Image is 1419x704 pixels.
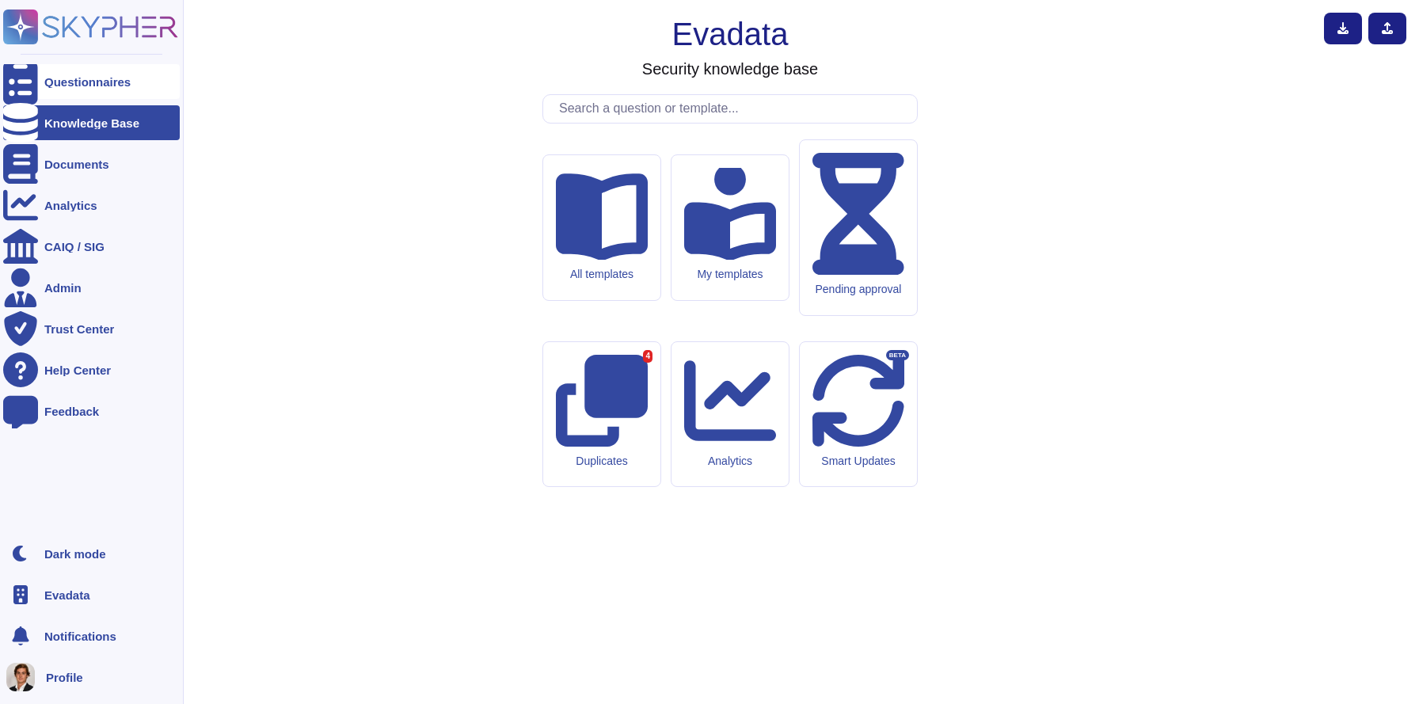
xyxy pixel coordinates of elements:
[556,268,648,281] div: All templates
[556,455,648,468] div: Duplicates
[3,64,180,99] a: Questionnaires
[44,241,105,253] div: CAIQ / SIG
[684,268,776,281] div: My templates
[3,311,180,346] a: Trust Center
[551,95,917,123] input: Search a question or template...
[44,548,106,560] div: Dark mode
[44,200,97,211] div: Analytics
[44,405,99,417] div: Feedback
[642,59,818,78] h3: Security knowledge base
[44,589,90,601] span: Evadata
[44,323,114,335] div: Trust Center
[46,672,83,683] span: Profile
[44,76,131,88] div: Questionnaires
[3,105,180,140] a: Knowledge Base
[44,364,111,376] div: Help Center
[643,350,652,363] div: 4
[672,15,789,53] h1: Evadata
[6,663,35,691] img: user
[3,660,46,694] button: user
[3,229,180,264] a: CAIQ / SIG
[3,394,180,428] a: Feedback
[684,455,776,468] div: Analytics
[44,630,116,642] span: Notifications
[44,158,109,170] div: Documents
[3,352,180,387] a: Help Center
[3,188,180,223] a: Analytics
[812,283,904,296] div: Pending approval
[44,117,139,129] div: Knowledge Base
[886,350,909,361] div: BETA
[44,282,82,294] div: Admin
[3,147,180,181] a: Documents
[3,270,180,305] a: Admin
[812,455,904,468] div: Smart Updates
